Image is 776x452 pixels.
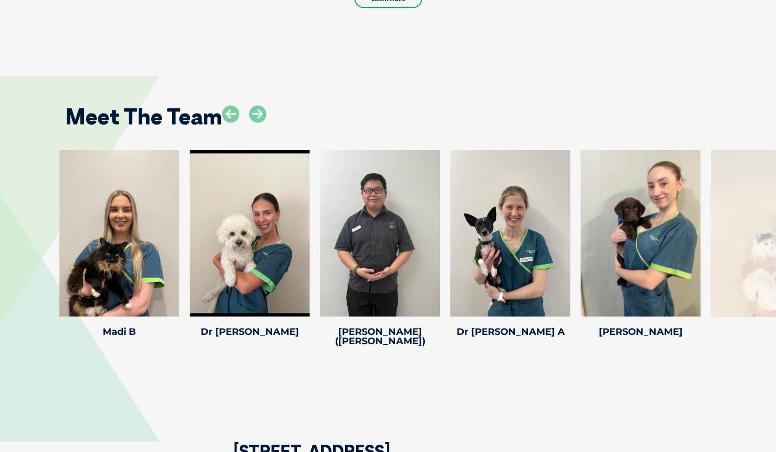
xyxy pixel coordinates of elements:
h4: [PERSON_NAME] ([PERSON_NAME]) [320,327,440,346]
h4: Dr [PERSON_NAME] [190,327,310,336]
h4: [PERSON_NAME] [581,327,700,336]
h2: Meet The Team [65,106,222,128]
h4: Madi B [59,327,179,336]
h4: Dr [PERSON_NAME] A [450,327,570,336]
